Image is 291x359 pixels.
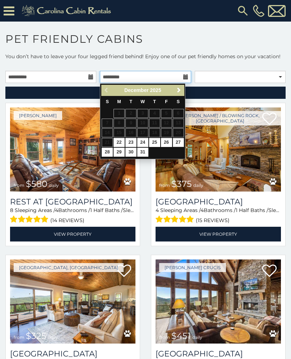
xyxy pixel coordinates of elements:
[171,331,191,341] span: $451
[26,331,46,341] span: $325
[10,197,135,207] h3: Rest at Mountain Crest
[124,87,149,93] span: December
[90,207,123,213] span: 1 Half Baths /
[10,349,135,359] h3: Beech Mountain Vista
[114,138,125,147] a: 22
[10,259,135,344] img: Beech Mountain Vista
[150,87,161,93] span: 2025
[262,264,277,279] a: Add to favorites
[149,138,160,147] a: 25
[14,263,124,272] a: [GEOGRAPHIC_DATA], [GEOGRAPHIC_DATA]
[159,335,170,340] span: from
[251,5,266,17] a: [PHONE_NUMBER]
[10,349,135,359] a: [GEOGRAPHIC_DATA]
[137,138,148,147] a: 24
[236,4,249,17] img: search-regular.svg
[10,207,13,213] span: 8
[156,107,281,192] img: Mountain Song Lodge
[26,179,47,189] span: $580
[117,264,131,279] a: Add to favorites
[10,227,135,241] a: View Property
[10,197,135,207] a: Rest at [GEOGRAPHIC_DATA]
[156,349,281,359] a: [GEOGRAPHIC_DATA]
[140,99,145,104] span: Wednesday
[171,179,192,189] span: $375
[165,99,168,104] span: Friday
[192,335,202,340] span: daily
[173,138,184,147] a: 27
[114,148,125,157] a: 29
[137,148,148,157] a: 31
[14,183,24,188] span: from
[156,259,281,344] img: Cucumber Tree Lodge
[156,197,281,207] a: [GEOGRAPHIC_DATA]
[10,207,135,225] div: Sleeping Areas / Bathrooms / Sleeps:
[174,86,183,95] a: Next
[55,207,58,213] span: 4
[200,207,204,213] span: 4
[49,183,59,188] span: daily
[50,216,84,225] span: (14 reviews)
[156,207,281,225] div: Sleeping Areas / Bathrooms / Sleeps:
[10,107,135,192] img: Rest at Mountain Crest
[14,111,62,120] a: [PERSON_NAME]
[196,216,230,225] span: (15 reviews)
[193,183,203,188] span: daily
[159,183,170,188] span: from
[176,87,182,93] span: Next
[102,148,113,157] a: 28
[156,197,281,207] h3: Mountain Song Lodge
[14,335,24,340] span: from
[156,207,159,213] span: 4
[159,263,226,272] a: [PERSON_NAME] Crucis
[48,335,58,340] span: daily
[156,107,281,192] a: Mountain Song Lodge from $375 daily
[236,207,268,213] span: 1 Half Baths /
[5,87,286,99] a: RefineSearchFilters
[156,349,281,359] h3: Cucumber Tree Lodge
[125,138,137,147] a: 23
[10,259,135,344] a: Beech Mountain Vista from $325 daily
[156,259,281,344] a: Cucumber Tree Lodge from $451 daily
[117,99,121,104] span: Monday
[18,4,117,18] img: Khaki-logo.png
[106,99,108,104] span: Sunday
[159,111,281,125] a: [PERSON_NAME] / Blowing Rock, [GEOGRAPHIC_DATA]
[125,148,137,157] a: 30
[161,138,172,147] a: 26
[10,107,135,192] a: Rest at Mountain Crest from $580 daily
[177,99,180,104] span: Saturday
[156,227,281,241] a: View Property
[130,99,133,104] span: Tuesday
[153,99,156,104] span: Thursday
